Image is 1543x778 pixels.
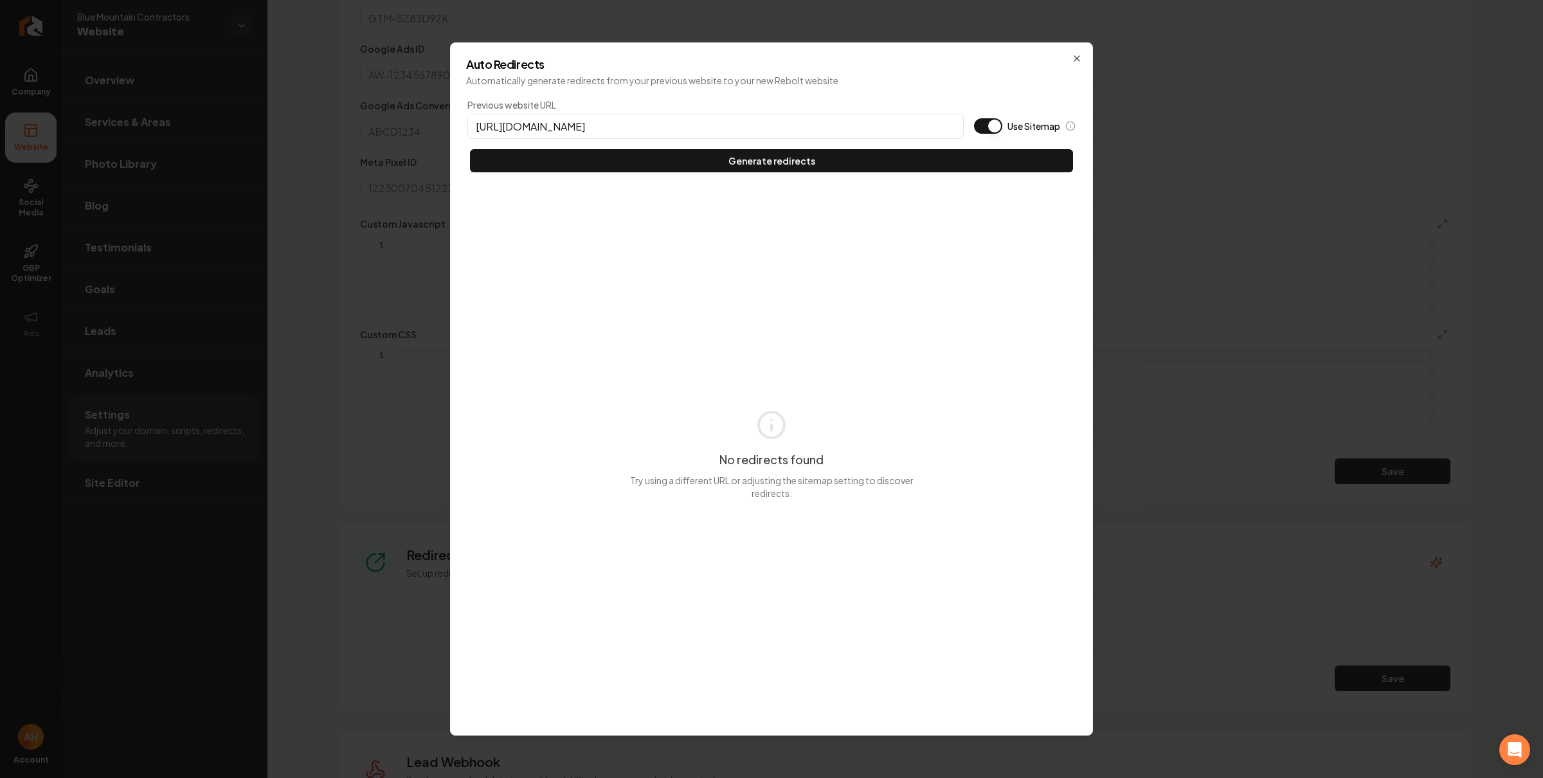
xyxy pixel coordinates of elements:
[467,114,964,139] input: https://rebolthq.com
[1007,120,1060,132] label: Use Sitemap
[719,451,824,469] h3: No redirects found
[627,474,916,500] p: Try using a different URL or adjusting the sitemap setting to discover redirects.
[466,74,1077,87] p: Automatically generate redirects from your previous website to your new Rebolt website
[470,149,1073,172] button: Generate redirects
[467,98,964,111] label: Previous website URL
[466,59,1077,70] h2: Auto Redirects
